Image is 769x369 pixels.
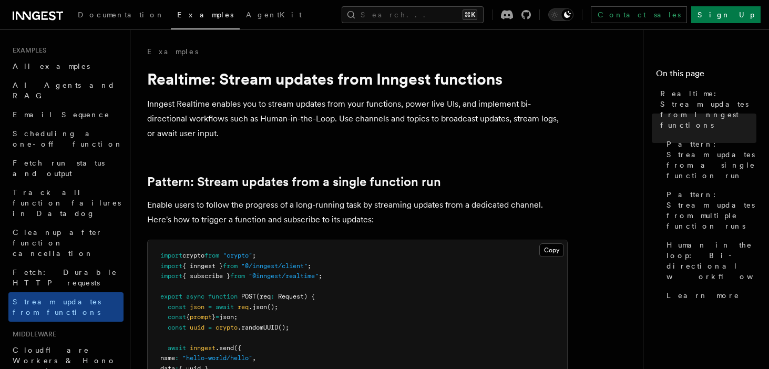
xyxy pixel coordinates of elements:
a: Learn more [662,286,756,305]
span: , [252,354,256,362]
span: import [160,272,182,280]
span: await [216,303,234,311]
span: ({ [234,344,241,352]
span: crypto [216,324,238,331]
span: from [230,272,245,280]
span: .randomUUID [238,324,278,331]
a: Pattern: Stream updates from multiple function runs [662,185,756,235]
p: Enable users to follow the progress of a long-running task by streaming updates from a dedicated ... [147,198,568,227]
a: Fetch: Durable HTTP requests [8,263,124,292]
span: ; [307,262,311,270]
span: AI Agents and RAG [13,81,115,100]
span: export [160,293,182,300]
a: Cleanup after function cancellation [8,223,124,263]
span: Examples [177,11,233,19]
span: const [168,313,186,321]
span: (); [267,303,278,311]
span: .send [216,344,234,352]
span: (req [256,293,271,300]
span: const [168,303,186,311]
span: name [160,354,175,362]
span: Email Sequence [13,110,110,119]
span: import [160,262,182,270]
a: Email Sequence [8,105,124,124]
a: All examples [8,57,124,76]
a: Track all function failures in Datadog [8,183,124,223]
a: Pattern: Stream updates from a single function run [662,135,756,185]
span: json [190,303,204,311]
a: AgentKit [240,3,308,28]
span: Documentation [78,11,165,19]
a: Documentation [71,3,171,28]
span: Cleanup after function cancellation [13,228,102,258]
span: Examples [8,46,46,55]
span: (); [278,324,289,331]
span: crypto [182,252,204,259]
span: Middleware [8,330,56,339]
a: Human in the loop: Bi-directional workflows [662,235,756,286]
span: req [238,303,249,311]
span: "@inngest/realtime" [249,272,319,280]
span: from [204,252,219,259]
span: Fetch run status and output [13,159,105,178]
span: { subscribe } [182,272,230,280]
a: Scheduling a one-off function [8,124,124,153]
span: .json [249,303,267,311]
button: Toggle dark mode [548,8,573,21]
kbd: ⌘K [463,9,477,20]
span: "crypto" [223,252,252,259]
span: : [175,354,179,362]
span: ) { [304,293,315,300]
button: Search...⌘K [342,6,484,23]
span: Pattern: Stream updates from multiple function runs [667,189,756,231]
span: import [160,252,182,259]
span: inngest [190,344,216,352]
span: json; [219,313,238,321]
span: "hello-world/hello" [182,354,252,362]
span: } [212,313,216,321]
a: Sign Up [691,6,761,23]
h1: Realtime: Stream updates from Inngest functions [147,69,568,88]
span: : [271,293,274,300]
span: ; [252,252,256,259]
span: from [223,262,238,270]
span: = [216,313,219,321]
a: AI Agents and RAG [8,76,124,105]
span: uuid [190,324,204,331]
span: await [168,344,186,352]
h4: On this page [656,67,756,84]
span: "@/inngest/client" [241,262,307,270]
p: Inngest Realtime enables you to stream updates from your functions, power live UIs, and implement... [147,97,568,141]
span: async [186,293,204,300]
span: Track all function failures in Datadog [13,188,121,218]
span: { [186,313,190,321]
a: Examples [171,3,240,29]
span: prompt [190,313,212,321]
span: Realtime: Stream updates from Inngest functions [660,88,756,130]
span: Request [278,293,304,300]
span: Learn more [667,290,740,301]
a: Contact sales [591,6,687,23]
span: POST [241,293,256,300]
span: ; [319,272,322,280]
span: = [208,303,212,311]
span: Pattern: Stream updates from a single function run [667,139,756,181]
a: Pattern: Stream updates from a single function run [147,175,441,189]
span: = [208,324,212,331]
span: Fetch: Durable HTTP requests [13,268,117,287]
a: Fetch run status and output [8,153,124,183]
span: Stream updates from functions [13,298,101,316]
span: Scheduling a one-off function [13,129,123,148]
button: Copy [539,243,564,257]
span: const [168,324,186,331]
a: Examples [147,46,198,57]
span: function [208,293,238,300]
span: { inngest } [182,262,223,270]
span: AgentKit [246,11,302,19]
a: Stream updates from functions [8,292,124,322]
a: Realtime: Stream updates from Inngest functions [656,84,756,135]
span: All examples [13,62,90,70]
